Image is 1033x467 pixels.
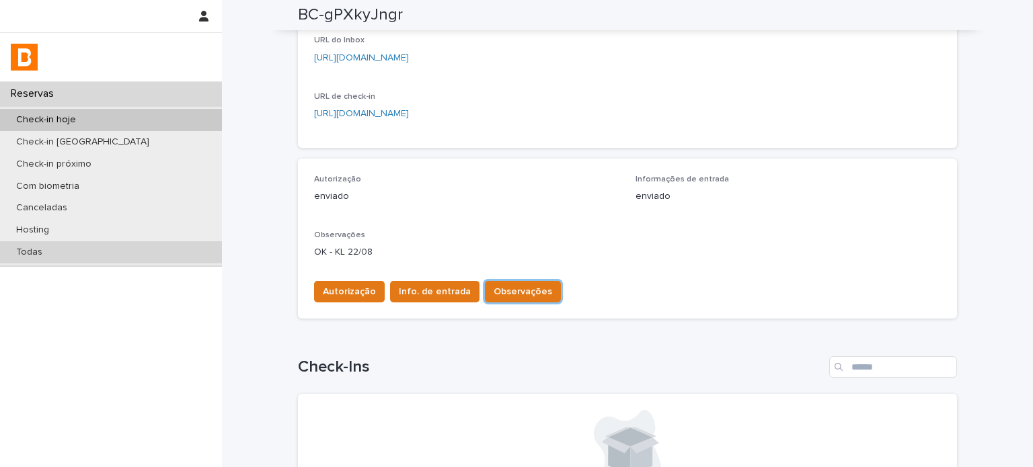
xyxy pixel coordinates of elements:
[314,231,365,239] span: Observações
[636,175,729,183] span: Informações de entrada
[323,285,376,298] span: Autorização
[314,281,385,302] button: Autorização
[5,181,90,192] p: Com biometria
[5,136,160,148] p: Check-in [GEOGRAPHIC_DATA]
[314,36,365,44] span: URL do Inbox
[314,175,361,183] span: Autorização
[829,356,957,378] input: Search
[314,189,619,204] p: enviado
[390,281,480,302] button: Info. de entrada
[636,189,941,204] p: enviado
[314,245,941,259] p: OK - KL 22/08
[298,5,403,25] h2: BC-gPXkyJngr
[314,93,375,101] span: URL de check-in
[5,159,102,170] p: Check-in próximo
[399,285,471,298] span: Info. de entrada
[5,247,53,258] p: Todas
[298,357,824,377] h1: Check-Ins
[5,114,87,126] p: Check-in hoje
[494,285,552,298] span: Observações
[5,87,65,100] p: Reservas
[11,44,38,71] img: zVaNuJHRTjyIjT5M9Xd5
[5,202,78,214] p: Canceladas
[485,281,561,302] button: Observações
[314,53,409,62] a: [URL][DOMAIN_NAME]
[5,224,60,236] p: Hosting
[314,109,409,118] a: [URL][DOMAIN_NAME]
